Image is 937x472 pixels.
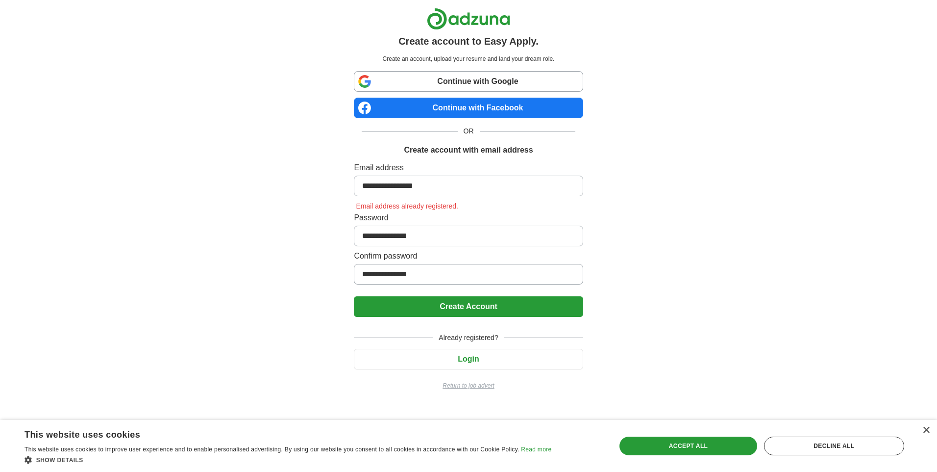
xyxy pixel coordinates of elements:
a: Login [354,355,583,363]
h1: Create account to Easy Apply. [398,34,539,49]
div: Show details [25,455,551,465]
a: Return to job advert [354,381,583,390]
a: Read more, opens a new window [521,446,551,453]
label: Email address [354,162,583,174]
div: Accept all [619,437,757,455]
div: Decline all [764,437,904,455]
h1: Create account with email address [404,144,533,156]
label: Confirm password [354,250,583,262]
img: Adzuna logo [427,8,510,30]
button: Create Account [354,296,583,317]
label: Password [354,212,583,224]
span: Already registered? [433,333,504,343]
span: Show details [36,457,83,464]
button: Login [354,349,583,369]
a: Continue with Google [354,71,583,92]
span: This website uses cookies to improve user experience and to enable personalised advertising. By u... [25,446,519,453]
p: Create an account, upload your resume and land your dream role. [356,54,581,63]
span: OR [458,126,480,136]
div: This website uses cookies [25,426,527,441]
span: Email address already registered. [354,202,460,210]
div: Close [922,427,930,434]
a: Continue with Facebook [354,98,583,118]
